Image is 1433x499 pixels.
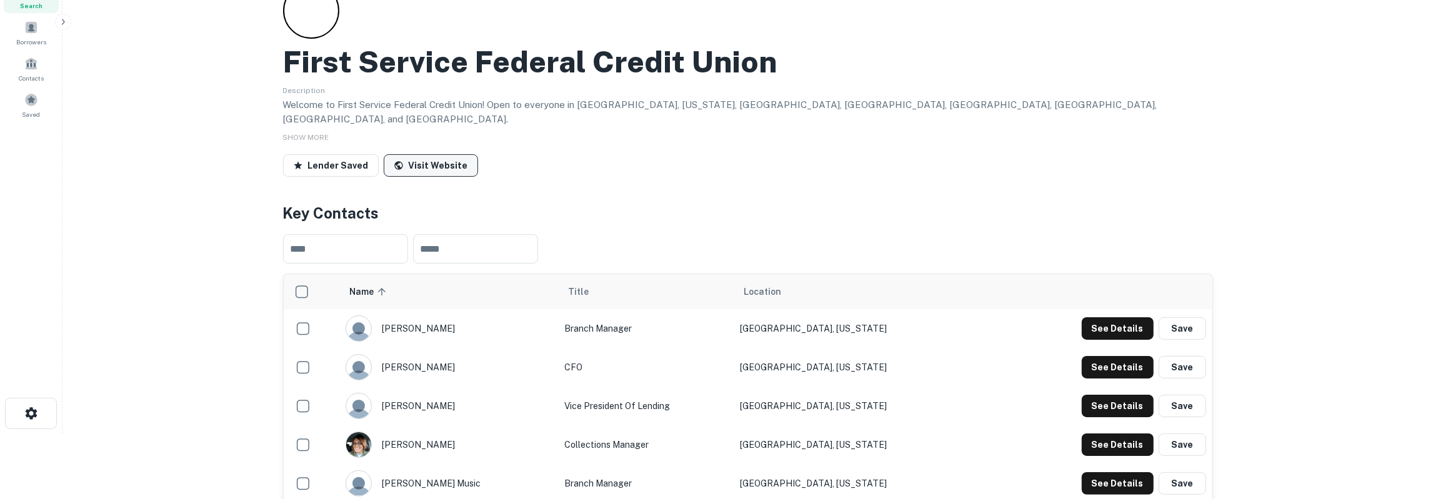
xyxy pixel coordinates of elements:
[283,133,329,142] span: SHOW MORE
[1082,472,1154,495] button: See Details
[4,52,59,86] a: Contacts
[734,425,1009,464] td: [GEOGRAPHIC_DATA], [US_STATE]
[346,315,552,342] div: [PERSON_NAME]
[346,432,552,458] div: [PERSON_NAME]
[4,88,59,122] a: Saved
[384,154,478,177] a: Visit Website
[734,348,1009,387] td: [GEOGRAPHIC_DATA], [US_STATE]
[734,309,1009,348] td: [GEOGRAPHIC_DATA], [US_STATE]
[1159,433,1206,456] button: Save
[339,274,559,309] th: Name
[568,284,605,299] span: Title
[346,354,552,380] div: [PERSON_NAME]
[4,16,59,49] a: Borrowers
[346,355,371,380] img: 9c8pery4andzj6ohjkjp54ma2
[558,387,734,425] td: Vice President of Lending
[283,44,777,80] h2: First Service Federal Credit Union
[1082,356,1154,378] button: See Details
[1082,317,1154,340] button: See Details
[744,284,781,299] span: Location
[283,86,326,95] span: Description
[1159,317,1206,340] button: Save
[283,154,379,177] button: Lender Saved
[283,202,1213,224] h4: Key Contacts
[734,274,1009,309] th: Location
[558,425,734,464] td: Collections Manager
[1159,356,1206,378] button: Save
[558,274,734,309] th: Title
[1082,433,1154,456] button: See Details
[22,109,41,119] span: Saved
[346,470,552,497] div: [PERSON_NAME] music
[1371,399,1433,459] iframe: Chat Widget
[19,73,44,83] span: Contacts
[734,387,1009,425] td: [GEOGRAPHIC_DATA], [US_STATE]
[20,1,42,11] span: Search
[558,348,734,387] td: CFO
[346,471,371,496] img: 9c8pery4andzj6ohjkjp54ma2
[346,432,371,457] img: 1517081455058
[283,97,1213,127] p: Welcome to First Service Federal Credit Union! Open to everyone in [GEOGRAPHIC_DATA], [US_STATE],...
[1159,472,1206,495] button: Save
[16,37,46,47] span: Borrowers
[346,316,371,341] img: 9c8pery4andzj6ohjkjp54ma2
[1082,395,1154,417] button: See Details
[349,284,390,299] span: Name
[1159,395,1206,417] button: Save
[346,393,371,418] img: 9c8pery4andzj6ohjkjp54ma2
[346,393,552,419] div: [PERSON_NAME]
[558,309,734,348] td: Branch Manager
